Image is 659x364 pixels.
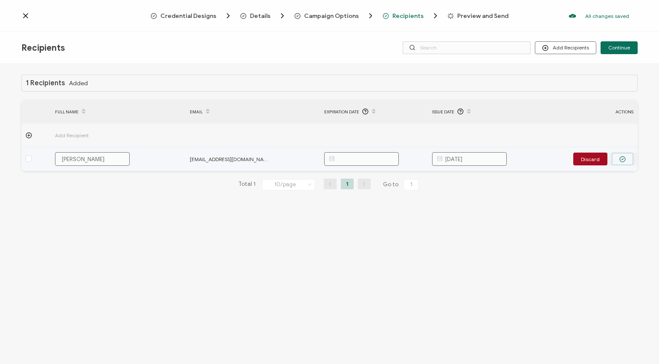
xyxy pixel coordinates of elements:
[151,12,232,20] span: Credential Designs
[601,41,638,54] button: Continue
[447,13,508,19] span: Preview and Send
[238,179,255,191] span: Total 1
[55,152,130,166] input: Jane Doe
[403,41,531,54] input: Search
[160,13,216,19] span: Credential Designs
[585,13,629,19] p: All changes saved
[51,104,186,119] div: FULL NAME
[304,13,359,19] span: Campaign Options
[240,12,287,20] span: Details
[250,13,270,19] span: Details
[186,104,320,119] div: EMAIL
[324,107,359,117] span: Expiration Date
[21,43,65,53] span: Recipients
[341,179,354,189] li: 1
[557,107,638,117] div: ACTIONS
[392,13,424,19] span: Recipients
[608,45,630,50] span: Continue
[383,179,421,191] span: Go to
[457,13,508,19] span: Preview and Send
[383,12,440,20] span: Recipients
[26,79,65,87] h1: 1 Recipients
[151,12,508,20] div: Breadcrumb
[573,153,607,165] button: Discard
[190,154,271,164] span: [EMAIL_ADDRESS][DOMAIN_NAME]
[262,179,315,191] input: Select
[294,12,375,20] span: Campaign Options
[69,80,88,87] span: Added
[55,130,136,140] span: Add Recipient
[616,323,659,364] iframe: Chat Widget
[535,41,596,54] button: Add Recipients
[432,107,454,117] span: Issue Date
